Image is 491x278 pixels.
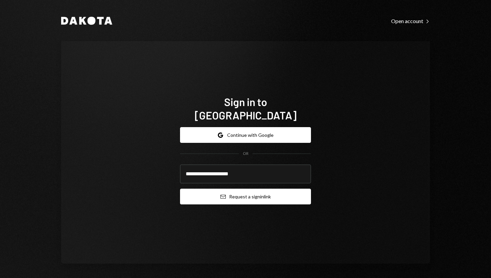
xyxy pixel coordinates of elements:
[180,189,311,204] button: Request a signinlink
[243,151,249,157] div: OR
[180,127,311,143] button: Continue with Google
[391,18,430,24] div: Open account
[391,17,430,24] a: Open account
[180,95,311,122] h1: Sign in to [GEOGRAPHIC_DATA]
